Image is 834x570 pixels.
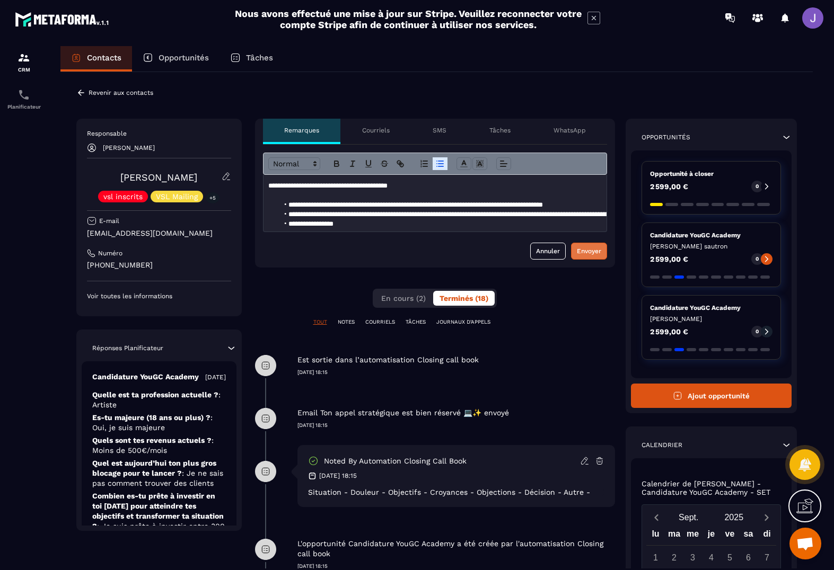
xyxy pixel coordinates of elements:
[17,51,30,64] img: formation
[666,508,712,527] button: Open months overlay
[319,471,357,480] p: [DATE] 18:15
[103,144,155,152] p: [PERSON_NAME]
[87,129,231,138] p: Responsable
[646,510,666,524] button: Previous month
[683,527,702,545] div: me
[758,527,776,545] div: di
[89,89,153,96] p: Revenir aux contacts
[721,527,739,545] div: ve
[206,192,220,203] p: +5
[92,413,226,433] p: Es-tu majeure (18 ans ou plus) ?
[650,242,772,251] p: [PERSON_NAME] sautron
[87,292,231,300] p: Voir toutes les informations
[3,67,45,73] p: CRM
[756,255,759,263] p: 0
[98,249,122,257] p: Numéro
[234,8,582,30] h2: Nous avons effectué une mise à jour sur Stripe. Veuillez reconnecter votre compte Stripe afin de ...
[297,355,479,365] p: Est sortie dans l’automatisation Closing call book
[375,291,432,306] button: En cours (2)
[489,126,511,135] p: Tâches
[683,548,702,567] div: 3
[642,479,781,496] p: Calendrier de [PERSON_NAME] - Candidature YouGC Academy - SET
[440,294,488,302] span: Terminés (18)
[87,228,231,238] p: [EMAIL_ADDRESS][DOMAIN_NAME]
[3,81,45,118] a: schedulerschedulerPlanificateur
[571,243,607,260] button: Envoyer
[650,328,688,335] p: 2 599,00 €
[92,435,226,456] p: Quels sont tes revenus actuels ?
[665,527,683,545] div: ma
[15,10,110,29] img: logo
[297,408,509,418] p: Email Ton appel stratégique est bien réservé 💻✨ envoyé
[220,46,284,72] a: Tâches
[92,372,199,382] p: Candidature YouGC Academy
[756,183,759,190] p: 0
[646,548,665,567] div: 1
[362,126,390,135] p: Courriels
[99,217,119,225] p: E-mail
[650,304,772,312] p: Candidature YouGC Academy
[789,528,821,559] div: Ouvrir le chat
[297,563,616,570] p: [DATE] 18:15
[650,315,772,323] p: [PERSON_NAME]
[739,548,758,567] div: 6
[92,390,226,410] p: Quelle est ta profession actuelle ?
[103,193,143,200] p: vsl inscrits
[338,318,355,326] p: NOTES
[156,193,198,200] p: VSL Mailing
[758,548,776,567] div: 7
[757,510,776,524] button: Next month
[436,318,490,326] p: JOURNAUX D'APPELS
[120,172,197,183] a: [PERSON_NAME]
[60,46,132,72] a: Contacts
[381,294,426,302] span: En cours (2)
[92,344,163,352] p: Réponses Planificateur
[702,527,721,545] div: je
[554,126,586,135] p: WhatsApp
[297,422,616,429] p: [DATE] 18:15
[92,491,226,541] p: Combien es-tu prête à investir en toi [DATE] pour atteindre tes objectifs et transformer ta situa...
[87,260,231,270] p: [PHONE_NUMBER]
[297,539,613,559] p: L'opportunité Candidature YouGC Academy a été créée par l'automatisation Closing call book
[17,88,30,101] img: scheduler
[308,488,605,496] div: Situation - Douleur - Objectifs - Croyances - Objections - Décision - Autre -
[650,231,772,239] p: Candidature YouGC Academy
[650,183,688,190] p: 2 599,00 €
[577,246,601,256] div: Envoyer
[433,126,446,135] p: SMS
[406,318,426,326] p: TÂCHES
[739,527,758,545] div: sa
[365,318,395,326] p: COURRIELS
[712,508,757,527] button: Open years overlay
[3,43,45,81] a: formationformationCRM
[284,126,319,135] p: Remarques
[92,522,225,540] span: : Je suis prête à investir entre 300 et 1000 €
[650,170,772,178] p: Opportunité à closer
[205,373,226,381] p: [DATE]
[646,527,665,545] div: lu
[297,369,616,376] p: [DATE] 18:15
[530,243,566,260] button: Annuler
[92,458,226,488] p: Quel est aujourd’hui ton plus gros blocage pour te lancer ?
[87,53,121,63] p: Contacts
[642,441,682,449] p: Calendrier
[313,318,327,326] p: TOUT
[702,548,721,567] div: 4
[132,46,220,72] a: Opportunités
[650,255,688,263] p: 2 599,00 €
[3,104,45,110] p: Planificateur
[324,456,467,466] p: Noted by automation Closing call book
[433,291,495,306] button: Terminés (18)
[721,548,739,567] div: 5
[756,328,759,335] p: 0
[631,384,792,408] button: Ajout opportunité
[642,133,690,141] p: Opportunités
[159,53,209,63] p: Opportunités
[246,53,273,63] p: Tâches
[665,548,683,567] div: 2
